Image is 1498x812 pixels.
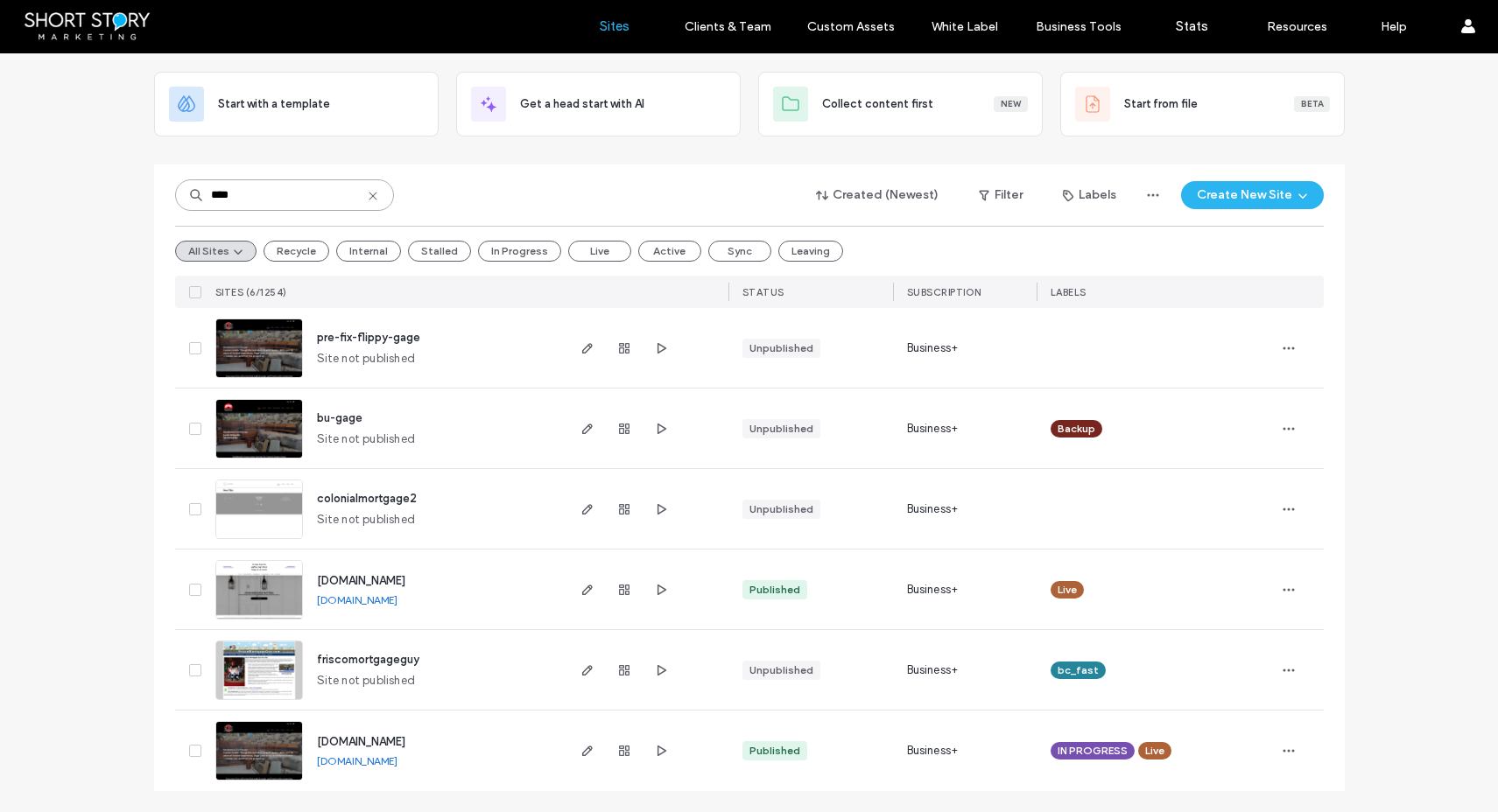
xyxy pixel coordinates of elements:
[749,340,813,356] div: Unpublished
[175,241,257,262] button: All Sites
[907,742,959,759] span: Business+
[317,350,416,367] span: Site not published
[1051,286,1087,298] span: LABELS
[1058,421,1095,437] span: Backup
[317,511,416,528] span: Site not published
[317,331,420,344] a: pre-fix-flippy-gage
[708,241,771,262] button: Sync
[1124,95,1198,113] span: Start from file
[317,574,405,587] a: [DOMAIN_NAME]
[456,72,741,136] div: Get a head start with AI
[336,241,401,262] button: Internal
[907,420,959,437] span: Business+
[568,241,631,262] button: Live
[994,96,1028,112] div: New
[317,593,397,606] a: [DOMAIN_NAME]
[1060,72,1345,136] div: Start from fileBeta
[317,430,416,448] span: Site not published
[807,19,895,34] label: Custom Assets
[215,286,287,298] span: SITES (6/1254)
[932,19,998,34] label: White Label
[961,181,1040,209] button: Filter
[907,581,959,598] span: Business+
[1047,181,1132,209] button: Labels
[749,582,800,598] div: Published
[317,492,417,505] a: colonialmortgage2
[478,241,561,262] button: In Progress
[1267,19,1327,34] label: Resources
[1176,18,1208,34] label: Stats
[907,661,959,679] span: Business+
[749,421,813,437] div: Unpublished
[742,286,784,298] span: STATUS
[317,672,416,689] span: Site not published
[907,286,981,298] span: SUBSCRIPTION
[1145,743,1164,759] span: Live
[749,662,813,678] div: Unpublished
[1058,582,1077,598] span: Live
[778,241,843,262] button: Leaving
[317,754,397,767] a: [DOMAIN_NAME]
[758,72,1043,136] div: Collect content firstNew
[317,735,405,748] a: [DOMAIN_NAME]
[801,181,954,209] button: Created (Newest)
[1294,96,1330,112] div: Beta
[1036,19,1122,34] label: Business Tools
[907,500,959,518] span: Business+
[1058,662,1099,678] span: bc_fast
[822,95,933,113] span: Collect content first
[154,72,439,136] div: Start with a template
[907,339,959,357] span: Business+
[520,95,644,113] span: Get a head start with AI
[749,743,800,759] div: Published
[685,19,771,34] label: Clients & Team
[317,653,419,666] a: friscomortgageguy
[317,411,362,424] a: bu-gage
[600,18,629,34] label: Sites
[1381,19,1407,34] label: Help
[40,12,76,28] span: Help
[408,241,471,262] button: Stalled
[264,241,329,262] button: Recycle
[1058,743,1128,759] span: IN PROGRESS
[218,95,330,113] span: Start with a template
[1181,181,1324,209] button: Create New Site
[638,241,701,262] button: Active
[749,501,813,517] div: Unpublished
